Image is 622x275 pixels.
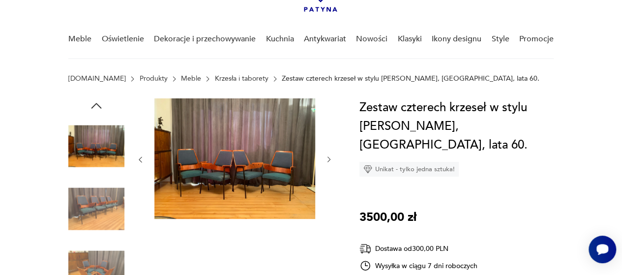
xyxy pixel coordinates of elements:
[68,118,124,174] img: Zdjęcie produktu Zestaw czterech krzeseł w stylu Hanno Von Gustedta, Austria, lata 60.
[432,20,481,58] a: Ikony designu
[359,162,459,177] div: Unikat - tylko jedna sztuka!
[181,75,201,83] a: Meble
[215,75,268,83] a: Krzesła i taborety
[491,20,509,58] a: Style
[154,98,315,219] img: Zdjęcie produktu Zestaw czterech krzeseł w stylu Hanno Von Gustedta, Austria, lata 60.
[359,243,371,255] img: Ikona dostawy
[359,208,416,227] p: 3500,00 zł
[68,20,91,58] a: Meble
[140,75,168,83] a: Produkty
[102,20,144,58] a: Oświetlenie
[68,75,126,83] a: [DOMAIN_NAME]
[398,20,422,58] a: Klasyki
[266,20,294,58] a: Kuchnia
[68,181,124,237] img: Zdjęcie produktu Zestaw czterech krzeseł w stylu Hanno Von Gustedta, Austria, lata 60.
[282,75,539,83] p: Zestaw czterech krzeseł w stylu [PERSON_NAME], [GEOGRAPHIC_DATA], lata 60.
[359,260,477,272] div: Wysyłka w ciągu 7 dni roboczych
[304,20,346,58] a: Antykwariat
[359,243,477,255] div: Dostawa od 300,00 PLN
[154,20,256,58] a: Dekoracje i przechowywanie
[356,20,387,58] a: Nowości
[359,98,554,154] h1: Zestaw czterech krzeseł w stylu [PERSON_NAME], [GEOGRAPHIC_DATA], lata 60.
[519,20,554,58] a: Promocje
[589,236,616,263] iframe: Smartsupp widget button
[363,165,372,174] img: Ikona diamentu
